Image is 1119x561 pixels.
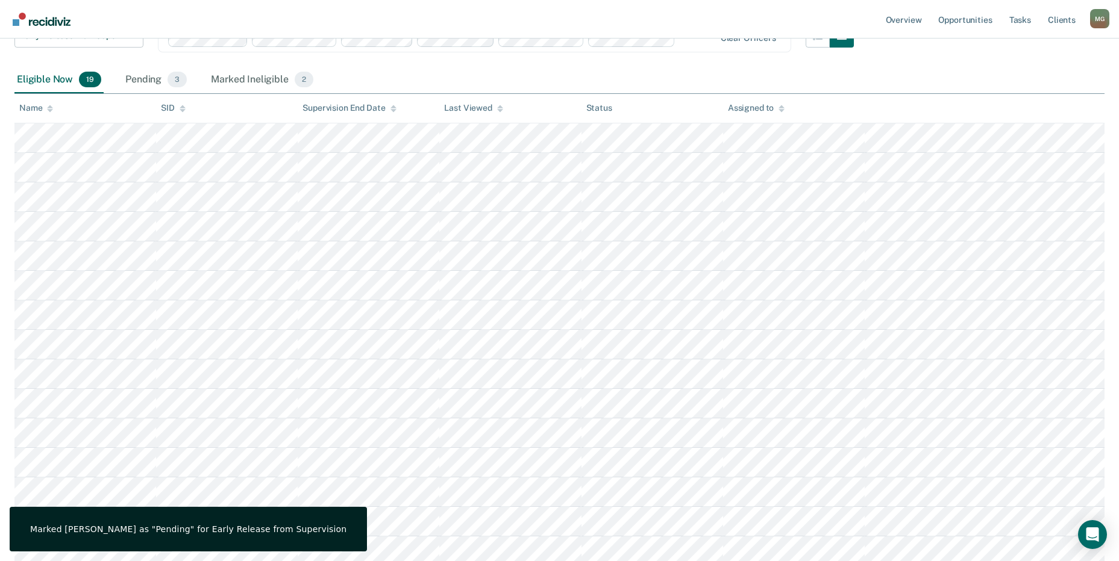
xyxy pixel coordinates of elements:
[1078,520,1107,549] div: Open Intercom Messenger
[79,72,101,87] span: 19
[444,103,503,113] div: Last Viewed
[1090,9,1109,28] div: M G
[30,524,346,535] div: Marked [PERSON_NAME] as "Pending" for Early Release from Supervision
[13,13,71,26] img: Recidiviz
[302,103,396,113] div: Supervision End Date
[586,103,612,113] div: Status
[1090,9,1109,28] button: Profile dropdown button
[208,67,316,93] div: Marked Ineligible2
[19,103,53,113] div: Name
[295,72,313,87] span: 2
[728,103,785,113] div: Assigned to
[161,103,186,113] div: SID
[14,67,104,93] div: Eligible Now19
[123,67,189,93] div: Pending3
[168,72,187,87] span: 3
